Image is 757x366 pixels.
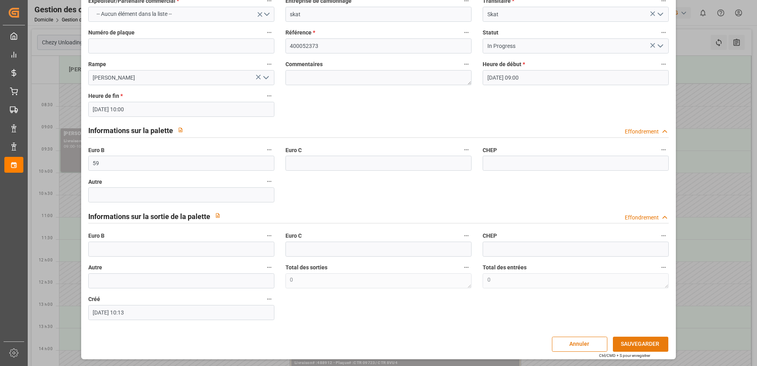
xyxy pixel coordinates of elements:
input: JJ-MM-AAAA HH :MM [483,70,669,85]
div: Ctrl/CMD + S pour enregistrer [599,353,650,358]
font: Statut [483,29,498,36]
h2: Informations sur la palette [88,125,173,136]
div: Effondrement [625,128,659,136]
button: CHEP [658,145,669,155]
button: Total des entrées [658,262,669,273]
button: Ouvrir le menu [259,72,271,84]
button: Référence * [461,27,472,38]
font: Euro B [88,233,105,239]
button: Heure de fin * [264,91,274,101]
font: Euro B [88,147,105,153]
button: Créé [264,294,274,304]
button: SAUVEGARDER [613,337,668,352]
button: Annuler [552,337,607,352]
button: Autre [264,176,274,187]
font: Créé [88,296,100,302]
input: Type à rechercher/sélectionner [88,70,274,85]
button: Heure de début * [658,59,669,69]
button: Total des sorties [461,262,472,273]
button: Numéro de plaque [264,27,274,38]
button: Euro B [264,145,274,155]
button: Euro B [264,231,274,241]
font: Heure de début [483,61,521,67]
font: CHEP [483,147,497,153]
font: Euro C [285,147,302,153]
button: Statut [658,27,669,38]
font: Autre [88,179,102,185]
button: Autre [264,262,274,273]
font: Autre [88,264,102,271]
h2: Informations sur la sortie de la palette [88,211,210,222]
font: Numéro de plaque [88,29,135,36]
button: Rampe [264,59,274,69]
button: Ouvrir le menu [654,40,666,52]
font: Total des entrées [483,264,527,271]
button: Euro C [461,145,472,155]
input: Type à rechercher/sélectionner [483,38,669,53]
font: Commentaires [285,61,323,67]
button: View description [210,208,225,223]
button: CHEP [658,231,669,241]
input: JJ-MM-AAAA HH :MM [88,305,274,320]
font: Rampe [88,61,106,67]
textarea: 0 [285,273,472,288]
div: Effondrement [625,213,659,222]
font: CHEP [483,233,497,239]
button: Commentaires [461,59,472,69]
button: Ouvrir le menu [88,7,274,22]
button: Euro C [461,231,472,241]
font: Heure de fin [88,93,119,99]
input: JJ-MM-AAAA HH :MM [88,102,274,117]
span: -- Aucun élément dans la liste -- [93,10,176,18]
button: View description [173,122,188,137]
textarea: 0 [483,273,669,288]
font: Euro C [285,233,302,239]
font: Référence [285,29,312,36]
font: Total des sorties [285,264,327,271]
button: Ouvrir le menu [654,8,666,21]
